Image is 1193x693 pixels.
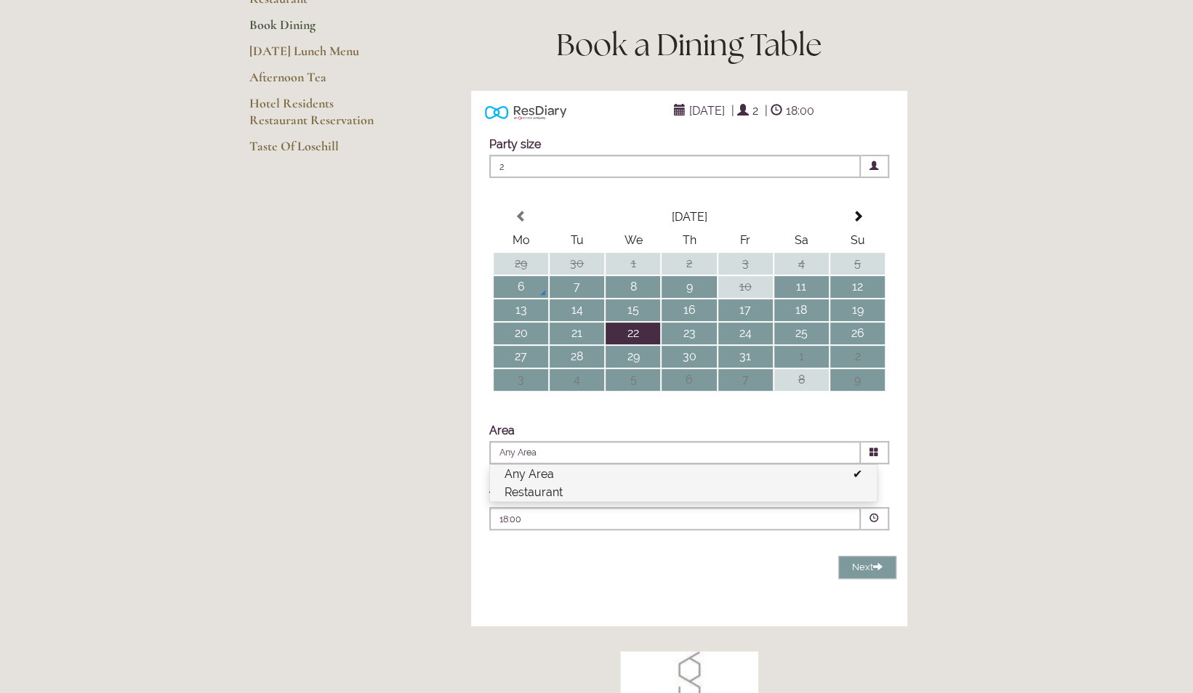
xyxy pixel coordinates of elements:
[774,253,829,275] td: 4
[494,369,548,391] td: 3
[550,276,604,298] td: 7
[515,211,527,222] span: Previous Month
[550,369,604,391] td: 4
[494,253,548,275] td: 29
[494,299,548,321] td: 13
[249,43,388,69] a: [DATE] Lunch Menu
[774,230,829,251] th: Sa
[494,230,548,251] th: Mo
[662,230,716,251] th: Th
[662,299,716,321] td: 16
[852,562,883,572] span: Next
[830,299,885,321] td: 19
[749,100,762,121] span: 2
[550,206,829,228] th: Select Month
[494,323,548,344] td: 20
[490,483,877,501] li: Restaurant
[851,211,863,222] span: Next Month
[830,230,885,251] th: Su
[830,253,885,275] td: 5
[490,465,877,483] li: Any Area
[830,346,885,368] td: 2
[830,323,885,344] td: 26
[718,253,773,275] td: 3
[606,323,660,344] td: 22
[830,369,885,391] td: 9
[606,230,660,251] th: We
[606,253,660,275] td: 1
[550,323,604,344] td: 21
[731,104,734,118] span: |
[249,69,388,95] a: Afternoon Tea
[606,369,660,391] td: 5
[606,346,660,368] td: 29
[718,276,773,298] td: 10
[489,137,541,151] label: Party size
[774,299,829,321] td: 18
[782,100,818,121] span: 18:00
[489,155,861,178] span: 2
[550,230,604,251] th: Tu
[774,323,829,344] td: 25
[718,323,773,344] td: 24
[718,230,773,251] th: Fr
[249,95,388,138] a: Hotel Residents Restaurant Reservation
[774,346,829,368] td: 1
[435,23,944,66] h1: Book a Dining Table
[550,346,604,368] td: 28
[765,104,768,118] span: |
[838,556,896,580] button: Next
[774,369,829,391] td: 8
[830,276,885,298] td: 12
[662,276,716,298] td: 9
[774,276,829,298] td: 11
[494,276,548,298] td: 6
[662,369,716,391] td: 6
[686,100,728,121] span: [DATE]
[550,253,604,275] td: 30
[249,138,388,164] a: Taste Of Losehill
[718,369,773,391] td: 7
[662,253,716,275] td: 2
[499,513,763,526] p: 18:00
[485,102,566,123] img: Powered by ResDiary
[606,276,660,298] td: 8
[718,346,773,368] td: 31
[550,299,604,321] td: 14
[489,423,515,437] label: Area
[606,299,660,321] td: 15
[718,299,773,321] td: 17
[494,346,548,368] td: 27
[249,17,388,43] a: Book Dining
[662,346,716,368] td: 30
[662,323,716,344] td: 23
